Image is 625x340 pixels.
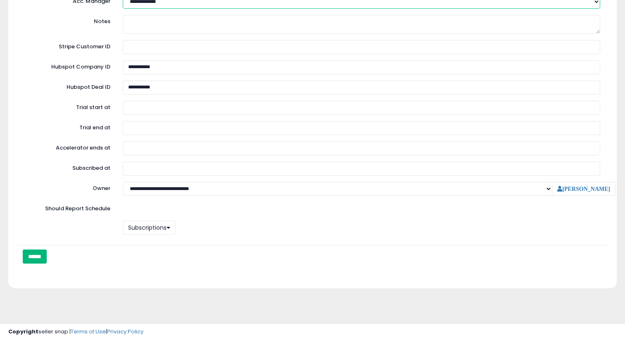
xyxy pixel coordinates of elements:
a: [PERSON_NAME] [557,186,610,192]
label: Notes [19,15,117,26]
label: Stripe Customer ID [19,40,117,51]
div: seller snap | | [8,328,143,336]
a: Terms of Use [71,328,106,335]
label: Should Report Schedule [45,205,110,213]
label: Accelerator ends at [19,141,117,152]
strong: Copyright [8,328,38,335]
a: Privacy Policy [107,328,143,335]
label: Hubspot Deal ID [19,81,117,91]
label: Subscribed at [19,162,117,172]
label: Trial end at [19,121,117,132]
button: Subscriptions [123,221,176,235]
label: Hubspot Company ID [19,60,117,71]
label: Owner [93,185,110,193]
label: Trial start at [19,101,117,112]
